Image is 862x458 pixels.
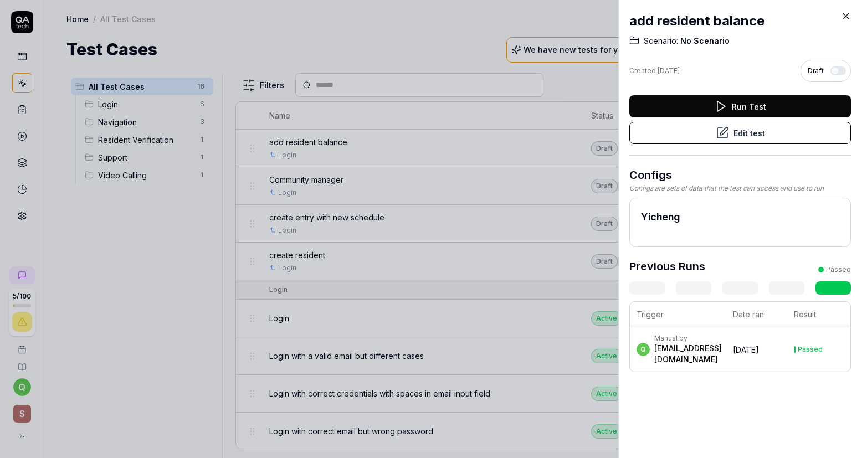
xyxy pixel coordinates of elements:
[637,343,650,356] span: q
[630,302,726,327] th: Trigger
[733,345,759,354] time: [DATE]
[629,167,851,183] h3: Configs
[629,122,851,144] button: Edit test
[658,66,680,75] time: [DATE]
[787,302,850,327] th: Result
[654,343,722,365] div: [EMAIL_ADDRESS][DOMAIN_NAME]
[629,95,851,117] button: Run Test
[629,11,851,31] h2: add resident balance
[808,66,824,76] span: Draft
[678,35,730,47] span: No Scenario
[654,334,722,343] div: Manual by
[629,66,680,76] div: Created
[629,183,851,193] div: Configs are sets of data that the test can access and use to run
[644,35,678,47] span: Scenario:
[641,209,839,224] h2: Yicheng
[798,346,823,353] div: Passed
[826,265,851,275] div: Passed
[726,302,787,327] th: Date ran
[629,258,705,275] h3: Previous Runs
